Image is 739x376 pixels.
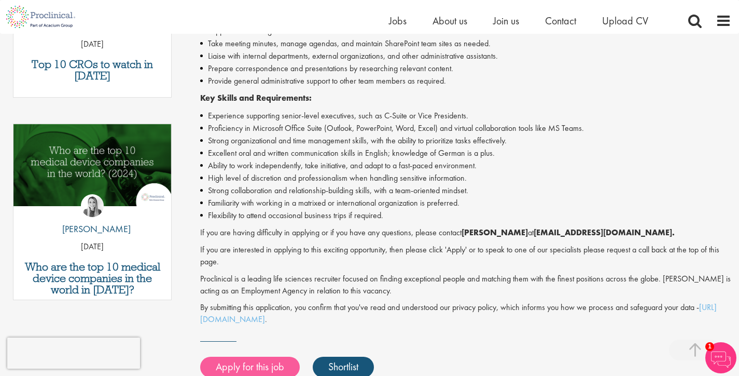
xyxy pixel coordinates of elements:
[493,14,519,28] a: Join us
[433,14,467,28] a: About us
[602,14,648,28] a: Upload CV
[200,244,731,268] p: If you are interested in applying to this exciting opportunity, then please click 'Apply' or to s...
[200,110,731,122] li: Experience supporting senior-level executives, such as C-Suite or Vice Presidents.
[545,14,576,28] a: Contact
[200,172,731,184] li: High level of discretion and professionalism when handling sensitive information.
[705,342,714,351] span: 1
[200,37,731,50] li: Take meeting minutes, manage agendas, and maintain SharePoint team sites as needed.
[705,342,736,373] img: Chatbot
[200,75,731,87] li: Provide general administrative support to other team members as required.
[54,222,131,236] p: [PERSON_NAME]
[200,122,731,135] li: Proficiency in Microsoft Office Suite (Outlook, PowerPoint, Word, Excel) and virtual collaboratio...
[13,124,171,216] a: Link to a post
[200,209,731,222] li: Flexibility to attend occasional business trips if required.
[200,147,731,159] li: Excellent oral and written communication skills in English; knowledge of German is a plus.
[200,184,731,197] li: Strong collaboration and relationship-building skills, with a team-oriented mindset.
[200,135,731,147] li: Strong organizational and time management skills, with the ability to prioritize tasks effectively.
[81,194,104,217] img: Hannah Burke
[13,124,171,206] img: Top 10 Medical Device Companies 2024
[200,227,731,239] p: If you are having difficulty in applying or if you have any questions, please contact at
[462,227,528,238] strong: [PERSON_NAME]
[200,273,731,297] p: Proclinical is a leading life sciences recruiter focused on finding exceptional people and matchi...
[13,241,171,253] p: [DATE]
[389,14,407,28] a: Jobs
[200,62,731,75] li: Prepare correspondence and presentations by researching relevant content.
[200,302,717,325] a: [URL][DOMAIN_NAME]
[534,227,675,238] strong: [EMAIL_ADDRESS][DOMAIN_NAME].
[200,50,731,62] li: Liaise with internal departments, external organizations, and other administrative assistants.
[54,194,131,241] a: Hannah Burke [PERSON_NAME]
[19,59,166,82] a: Top 10 CROs to watch in [DATE]
[200,159,731,172] li: Ability to work independently, take initiative, and adapt to a fast-paced environment.
[13,38,171,50] p: [DATE]
[200,197,731,209] li: Familiarity with working in a matrixed or international organization is preferred.
[7,338,140,369] iframe: reCAPTCHA
[200,92,312,103] strong: Key Skills and Requirements:
[19,261,166,296] a: Who are the top 10 medical device companies in the world in [DATE]?
[200,302,731,326] p: By submitting this application, you confirm that you've read and understood our privacy policy, w...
